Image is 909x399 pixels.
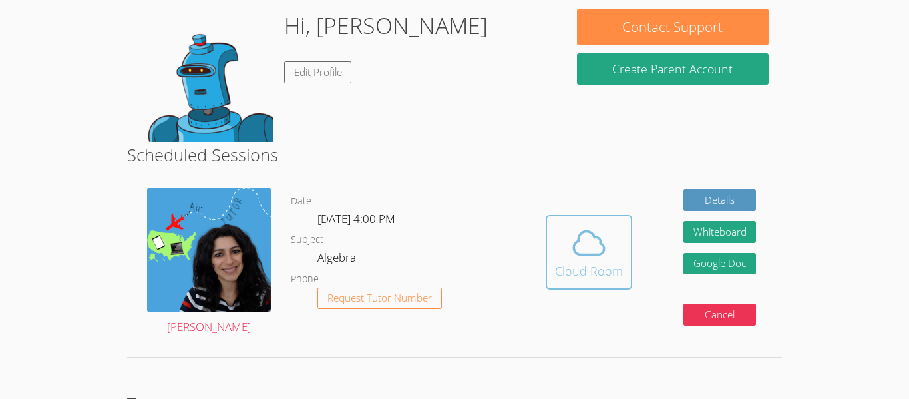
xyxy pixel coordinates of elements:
[546,215,632,290] button: Cloud Room
[291,271,319,288] dt: Phone
[683,189,757,211] a: Details
[317,248,359,271] dd: Algebra
[291,232,323,248] dt: Subject
[284,9,488,43] h1: Hi, [PERSON_NAME]
[683,304,757,326] button: Cancel
[683,221,757,243] button: Whiteboard
[284,61,352,83] a: Edit Profile
[683,253,757,275] a: Google Doc
[327,293,432,303] span: Request Tutor Number
[577,53,769,85] button: Create Parent Account
[577,9,769,45] button: Contact Support
[317,288,442,310] button: Request Tutor Number
[147,188,271,337] a: [PERSON_NAME]
[317,211,395,226] span: [DATE] 4:00 PM
[291,193,311,210] dt: Date
[127,142,782,167] h2: Scheduled Sessions
[147,188,271,312] img: air%20tutor%20avatar.png
[555,262,623,280] div: Cloud Room
[140,9,273,142] img: default.png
